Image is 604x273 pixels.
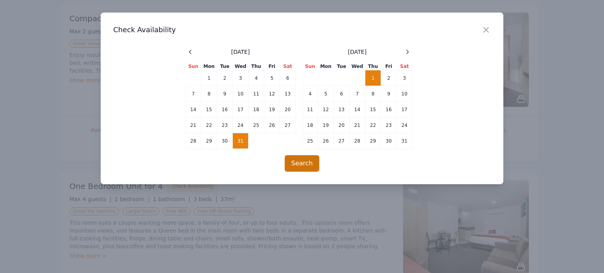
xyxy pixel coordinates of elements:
[264,117,280,133] td: 26
[280,117,296,133] td: 27
[201,133,217,149] td: 29
[365,63,381,70] th: Thu
[264,86,280,102] td: 12
[249,86,264,102] td: 11
[249,117,264,133] td: 25
[280,70,296,86] td: 6
[233,63,249,70] th: Wed
[113,25,491,35] h3: Check Availability
[217,117,233,133] td: 23
[381,70,397,86] td: 2
[233,117,249,133] td: 24
[302,86,318,102] td: 4
[365,117,381,133] td: 22
[233,86,249,102] td: 10
[318,117,334,133] td: 19
[348,48,366,56] span: [DATE]
[350,102,365,117] td: 14
[381,133,397,149] td: 30
[264,70,280,86] td: 5
[302,102,318,117] td: 11
[186,133,201,149] td: 28
[302,133,318,149] td: 25
[334,102,350,117] td: 13
[217,70,233,86] td: 2
[381,117,397,133] td: 23
[231,48,250,56] span: [DATE]
[264,63,280,70] th: Fri
[334,86,350,102] td: 6
[397,117,412,133] td: 24
[201,102,217,117] td: 15
[397,63,412,70] th: Sat
[302,117,318,133] td: 18
[381,102,397,117] td: 16
[201,63,217,70] th: Mon
[201,117,217,133] td: 22
[280,86,296,102] td: 13
[318,133,334,149] td: 26
[186,86,201,102] td: 7
[285,155,320,172] button: Search
[280,63,296,70] th: Sat
[350,63,365,70] th: Wed
[350,117,365,133] td: 21
[350,86,365,102] td: 7
[186,117,201,133] td: 21
[318,86,334,102] td: 5
[201,70,217,86] td: 1
[365,133,381,149] td: 29
[280,102,296,117] td: 20
[334,133,350,149] td: 27
[397,133,412,149] td: 31
[350,133,365,149] td: 28
[186,63,201,70] th: Sun
[397,102,412,117] td: 17
[217,63,233,70] th: Tue
[249,63,264,70] th: Thu
[264,102,280,117] td: 19
[365,70,381,86] td: 1
[217,102,233,117] td: 16
[302,63,318,70] th: Sun
[381,86,397,102] td: 9
[217,133,233,149] td: 30
[318,102,334,117] td: 12
[397,70,412,86] td: 3
[381,63,397,70] th: Fri
[186,102,201,117] td: 14
[233,133,249,149] td: 31
[217,86,233,102] td: 9
[365,102,381,117] td: 15
[365,86,381,102] td: 8
[233,70,249,86] td: 3
[334,63,350,70] th: Tue
[397,86,412,102] td: 10
[201,86,217,102] td: 8
[318,63,334,70] th: Mon
[233,102,249,117] td: 17
[249,102,264,117] td: 18
[249,70,264,86] td: 4
[334,117,350,133] td: 20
